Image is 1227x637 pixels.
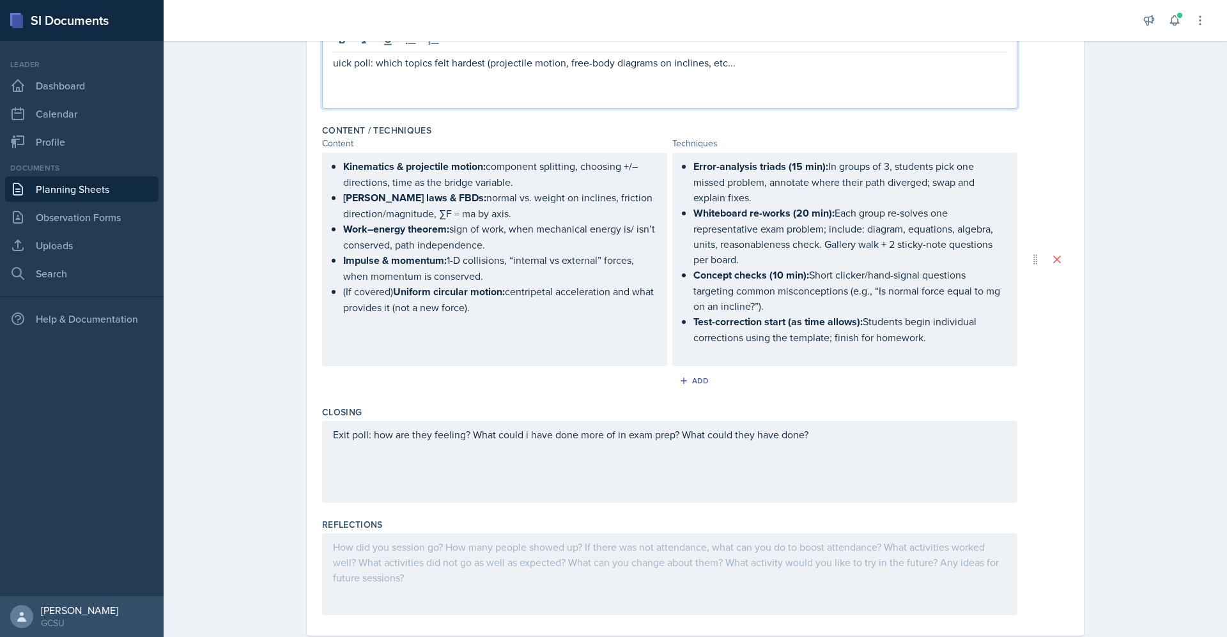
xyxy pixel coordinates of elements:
a: Profile [5,129,158,155]
p: 1-D collisions, “internal vs external” forces, when momentum is conserved. [343,252,656,284]
strong: Test-correction start (as time allows): [693,314,863,329]
a: Uploads [5,233,158,258]
strong: Concept checks (10 min): [693,268,809,282]
p: sign of work, when mechanical energy is/ isn’t conserved, path independence. [343,221,656,252]
strong: Impulse & momentum: [343,253,447,268]
label: Content / Techniques [322,124,431,137]
div: Documents [5,162,158,174]
strong: Uniform circular motion: [393,284,505,299]
p: In groups of 3, students pick one missed problem, annotate where their path diverged; swap and ex... [693,158,1007,205]
div: GCSU [41,617,118,629]
label: Closing [322,406,362,418]
p: component splitting, choosing +/– directions, time as the bridge variable. [343,158,656,190]
p: normal vs. weight on inclines, friction direction/magnitude, ∑F = ma by axis. [343,190,656,221]
p: Exit poll: how are they feeling? What could i have done more of in exam prep? What could they hav... [333,427,1007,442]
strong: Work–energy theorem: [343,222,449,236]
div: Add [682,376,709,386]
button: Add [675,371,716,390]
div: Help & Documentation [5,306,158,332]
a: Planning Sheets [5,176,158,202]
p: Each group re-solves one representative exam problem; include: diagram, equations, algebra, units... [693,205,1007,267]
strong: [PERSON_NAME] laws & FBDs: [343,190,486,205]
p: Students begin individual corrections using the template; finish for homework. [693,314,1007,345]
strong: Error-analysis triads (15 min): [693,159,828,174]
p: Short clicker/hand-signal questions targeting common misconceptions (e.g., “Is normal force equal... [693,267,1007,314]
div: Techniques [672,137,1017,150]
a: Search [5,261,158,286]
strong: Whiteboard re-works (20 min): [693,206,835,220]
a: Observation Forms [5,204,158,230]
p: uick poll: which topics felt hardest (projectile motion, free-body diagrams on inclines, etc... [333,55,1007,70]
a: Calendar [5,101,158,127]
p: (If covered) centripetal acceleration and what provides it (not a new force). [343,284,656,315]
label: Reflections [322,518,383,531]
strong: Kinematics & projectile motion: [343,159,486,174]
div: Content [322,137,667,150]
a: Dashboard [5,73,158,98]
div: Leader [5,59,158,70]
div: [PERSON_NAME] [41,604,118,617]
